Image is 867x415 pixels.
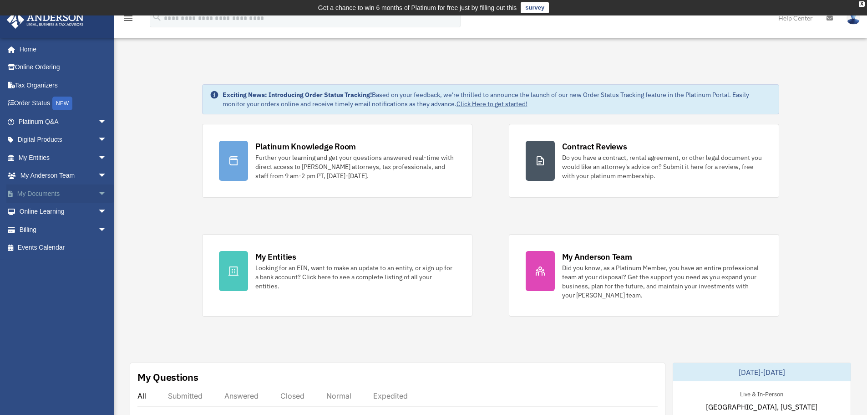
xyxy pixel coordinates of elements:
[255,263,456,291] div: Looking for an EIN, want to make an update to an entity, or sign up for a bank account? Click her...
[562,141,627,152] div: Contract Reviews
[123,13,134,24] i: menu
[98,203,116,221] span: arrow_drop_down
[6,203,121,221] a: Online Learningarrow_drop_down
[6,184,121,203] a: My Documentsarrow_drop_down
[152,12,162,22] i: search
[255,141,356,152] div: Platinum Knowledge Room
[202,124,472,198] a: Platinum Knowledge Room Further your learning and get your questions answered real-time with dire...
[98,167,116,185] span: arrow_drop_down
[6,149,121,167] a: My Entitiesarrow_drop_down
[6,58,121,77] a: Online Ordering
[137,391,146,400] div: All
[168,391,203,400] div: Submitted
[98,184,116,203] span: arrow_drop_down
[123,16,134,24] a: menu
[706,401,817,412] span: [GEOGRAPHIC_DATA], [US_STATE]
[255,251,296,262] div: My Entities
[6,239,121,257] a: Events Calendar
[521,2,549,13] a: survey
[6,131,121,149] a: Digital Productsarrow_drop_down
[98,220,116,239] span: arrow_drop_down
[6,94,121,113] a: Order StatusNEW
[223,90,771,108] div: Based on your feedback, we're thrilled to announce the launch of our new Order Status Tracking fe...
[224,391,259,400] div: Answered
[223,91,372,99] strong: Exciting News: Introducing Order Status Tracking!
[847,11,860,25] img: User Pic
[6,40,116,58] a: Home
[562,263,762,300] div: Did you know, as a Platinum Member, you have an entire professional team at your disposal? Get th...
[509,124,779,198] a: Contract Reviews Do you have a contract, rental agreement, or other legal document you would like...
[562,153,762,180] div: Do you have a contract, rental agreement, or other legal document you would like an attorney's ad...
[318,2,517,13] div: Get a chance to win 6 months of Platinum for free just by filling out this
[137,370,198,384] div: My Questions
[4,11,86,29] img: Anderson Advisors Platinum Portal
[280,391,304,400] div: Closed
[859,1,865,7] div: close
[98,149,116,167] span: arrow_drop_down
[98,131,116,149] span: arrow_drop_down
[733,389,791,398] div: Live & In-Person
[509,234,779,317] a: My Anderson Team Did you know, as a Platinum Member, you have an entire professional team at your...
[6,167,121,185] a: My Anderson Teamarrow_drop_down
[562,251,632,262] div: My Anderson Team
[255,153,456,180] div: Further your learning and get your questions answered real-time with direct access to [PERSON_NAM...
[456,100,527,108] a: Click Here to get started!
[673,363,851,381] div: [DATE]-[DATE]
[202,234,472,317] a: My Entities Looking for an EIN, want to make an update to an entity, or sign up for a bank accoun...
[326,391,351,400] div: Normal
[52,97,72,110] div: NEW
[98,113,116,131] span: arrow_drop_down
[373,391,408,400] div: Expedited
[6,76,121,94] a: Tax Organizers
[6,113,121,131] a: Platinum Q&Aarrow_drop_down
[6,220,121,239] a: Billingarrow_drop_down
